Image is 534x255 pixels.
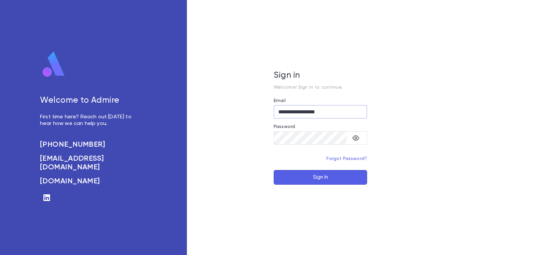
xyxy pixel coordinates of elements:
button: Sign In [274,170,367,185]
a: [EMAIL_ADDRESS][DOMAIN_NAME] [40,154,139,172]
p: First time here? Reach out [DATE] to hear how we can help you. [40,114,139,127]
h5: Sign in [274,71,367,81]
p: Welcome! Sign in to continue. [274,85,367,90]
img: logo [40,51,67,78]
a: [PHONE_NUMBER] [40,140,139,149]
a: [DOMAIN_NAME] [40,177,139,186]
label: Email [274,98,286,103]
label: Password [274,124,295,129]
button: toggle password visibility [349,131,362,145]
a: Forgot Password? [326,156,367,161]
h5: Welcome to Admire [40,96,139,106]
